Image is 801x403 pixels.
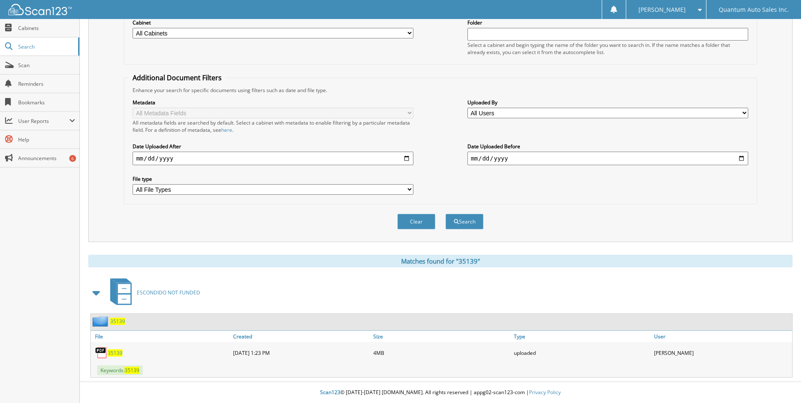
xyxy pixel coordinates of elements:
span: ESCONDIDO NOT FUNDED [137,289,200,296]
img: folder2.png [92,316,110,327]
span: 35139 [125,367,139,374]
input: end [467,152,748,165]
img: scan123-logo-white.svg [8,4,72,15]
span: [PERSON_NAME] [638,7,686,12]
div: Matches found for "35139" [88,255,793,267]
div: Select a cabinet and begin typing the name of the folder you want to search in. If the name match... [467,41,748,56]
div: uploaded [512,344,652,361]
div: [PERSON_NAME] [652,344,792,361]
span: Scan [18,62,75,69]
a: 35139 [110,318,125,325]
a: Type [512,331,652,342]
label: Cabinet [133,19,413,26]
a: here [221,126,232,133]
span: Reminders [18,80,75,87]
span: Help [18,136,75,143]
legend: Additional Document Filters [128,73,226,82]
button: Clear [397,214,435,229]
span: Announcements [18,155,75,162]
label: Date Uploaded Before [467,143,748,150]
div: 4MB [371,344,511,361]
label: File type [133,175,413,182]
label: Metadata [133,99,413,106]
span: Quantum Auto Sales Inc. [719,7,789,12]
span: Bookmarks [18,99,75,106]
div: [DATE] 1:23 PM [231,344,371,361]
a: Privacy Policy [529,389,561,396]
a: 35139 [108,349,122,357]
a: ESCONDIDO NOT FUNDED [105,276,200,309]
img: PDF.png [95,346,108,359]
label: Uploaded By [467,99,748,106]
a: Size [371,331,511,342]
span: Scan123 [320,389,340,396]
div: 6 [69,155,76,162]
span: Keywords: [97,365,143,375]
span: Search [18,43,74,50]
label: Folder [467,19,748,26]
a: File [91,331,231,342]
span: Cabinets [18,25,75,32]
span: User Reports [18,117,69,125]
label: Date Uploaded After [133,143,413,150]
div: All metadata fields are searched by default. Select a cabinet with metadata to enable filtering b... [133,119,413,133]
a: User [652,331,792,342]
a: Created [231,331,371,342]
input: start [133,152,413,165]
div: Enhance your search for specific documents using filters such as date and file type. [128,87,752,94]
div: © [DATE]-[DATE] [DOMAIN_NAME]. All rights reserved | appg02-scan123-com | [80,382,801,403]
button: Search [445,214,483,229]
